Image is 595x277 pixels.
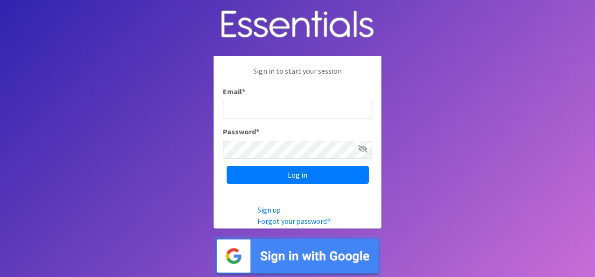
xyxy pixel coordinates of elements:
a: Forgot your password? [257,216,330,226]
abbr: required [256,127,259,136]
input: Log in [227,166,369,184]
abbr: required [242,87,245,96]
a: Sign up [257,205,281,215]
label: Password [223,126,259,137]
img: Human Essentials [214,1,381,49]
img: Sign in with Google [214,236,381,277]
p: Sign in to start your session [223,65,372,86]
label: Email [223,86,245,97]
